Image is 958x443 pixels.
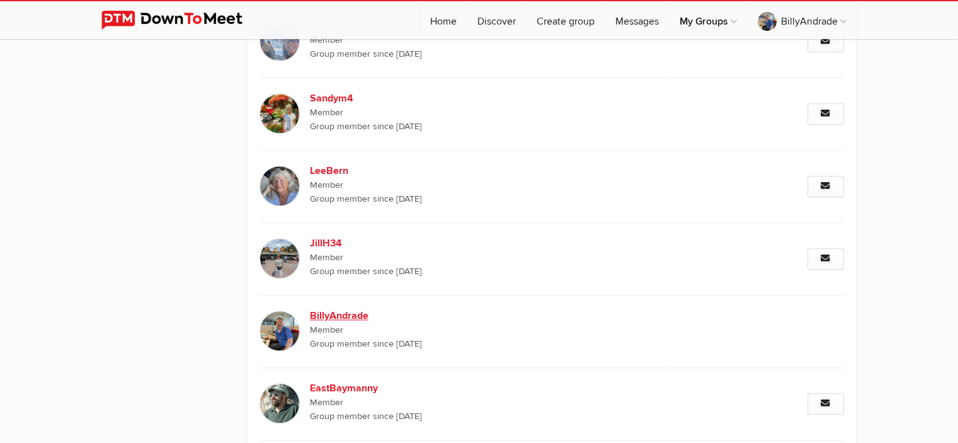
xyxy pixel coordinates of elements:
a: EastBaymanny Member Group member since [DATE] [259,368,669,440]
a: Sandym4 Member Group member since [DATE] [259,78,669,151]
a: DeniseLee Member Group member since [DATE] [259,6,669,78]
b: JillH34 [310,236,525,251]
img: LeeBern [259,166,300,206]
a: My Groups [670,1,747,39]
span: Member [310,396,669,410]
img: JillH34 [259,238,300,279]
img: Sandym4 [259,93,300,134]
b: BillyAndrade [310,308,525,323]
b: EastBaymanny [310,381,525,396]
img: DownToMeet [101,11,262,30]
span: Member [310,106,669,120]
a: Home [420,1,467,39]
span: Group member since [DATE] [310,192,669,206]
span: Member [310,323,669,337]
a: LeeBern Member Group member since [DATE] [259,151,669,223]
a: JillH34 Member Group member since [DATE] [259,223,669,296]
a: Messages [605,1,669,39]
span: Group member since [DATE] [310,265,669,279]
a: Discover [467,1,526,39]
a: Create group [527,1,605,39]
span: Group member since [DATE] [310,47,669,61]
span: Group member since [DATE] [310,410,669,423]
b: LeeBern [310,163,525,178]
img: EastBaymanny [259,383,300,423]
span: Group member since [DATE] [310,120,669,134]
a: BillyAndrade [748,1,857,39]
b: Sandym4 [310,91,525,106]
img: BillyAndrade [259,311,300,351]
span: Member [310,33,669,47]
span: Member [310,178,669,192]
a: BillyAndrade Member Group member since [DATE] [259,296,669,368]
span: Member [310,251,669,265]
span: Group member since [DATE] [310,337,669,351]
img: DeniseLee [259,21,300,61]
